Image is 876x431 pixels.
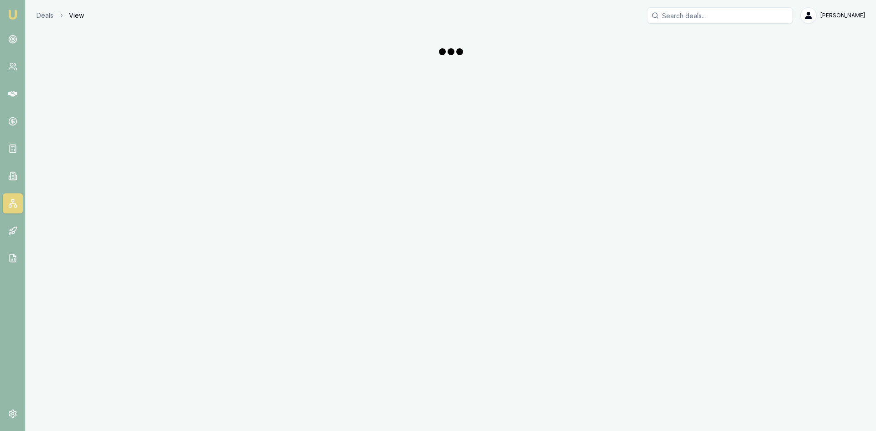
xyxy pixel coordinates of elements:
[647,7,793,24] input: Search deals
[820,12,865,19] span: [PERSON_NAME]
[36,11,53,20] a: Deals
[69,11,84,20] span: View
[7,9,18,20] img: emu-icon-u.png
[36,11,84,20] nav: breadcrumb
